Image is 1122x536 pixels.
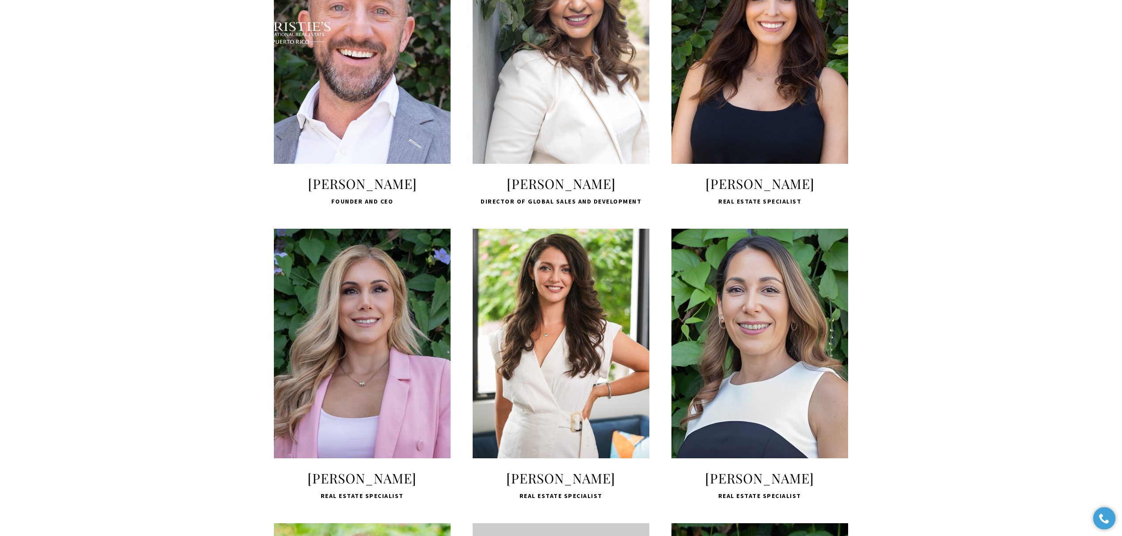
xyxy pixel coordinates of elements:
[671,491,848,501] span: Real Estate Specialist
[274,196,451,207] span: Founder and CEO
[274,175,451,193] span: [PERSON_NAME]
[250,22,332,45] img: Christie's International Real Estate black text logo
[671,175,848,193] span: [PERSON_NAME]
[473,469,649,487] span: [PERSON_NAME]
[671,469,848,487] span: [PERSON_NAME]
[671,196,848,207] span: Real Estate Specialist
[274,229,451,501] a: lady in pink [PERSON_NAME] Real Estate Specialist
[473,175,649,193] span: [PERSON_NAME]
[473,491,649,501] span: Real Estate Specialist
[671,229,848,501] a: marcela with a beautiful smile [PERSON_NAME] Real Estate Specialist
[473,229,649,501] a: Leilani Geller [PERSON_NAME] Real Estate Specialist
[274,469,451,487] span: [PERSON_NAME]
[274,491,451,501] span: Real Estate Specialist
[473,196,649,207] span: Director of Global Sales and Development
